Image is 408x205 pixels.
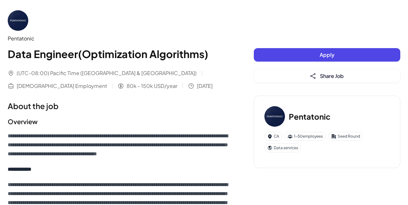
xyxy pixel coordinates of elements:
span: [DEMOGRAPHIC_DATA] Employment [17,82,107,90]
h2: Overview [8,117,228,126]
div: Pentatonic [8,35,228,42]
span: Apply [320,51,334,58]
span: (UTC-08:00) Pacific Time ([GEOGRAPHIC_DATA] & [GEOGRAPHIC_DATA]) [17,69,197,77]
img: Pe [8,10,28,31]
h1: About the job [8,100,228,112]
div: 1-50 employees [285,132,326,141]
img: Pe [264,106,285,127]
button: Share Job [254,69,400,83]
span: [DATE] [197,82,213,90]
span: Share Job [320,73,344,79]
h1: Data Engineer(Optimization Algorithms) [8,46,228,62]
h3: Pentatonic [289,111,331,122]
span: 80k - 150k USD/year [127,82,177,90]
div: CA [264,132,282,141]
div: Data services [264,143,301,152]
div: Seed Round [328,132,363,141]
button: Apply [254,48,400,62]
